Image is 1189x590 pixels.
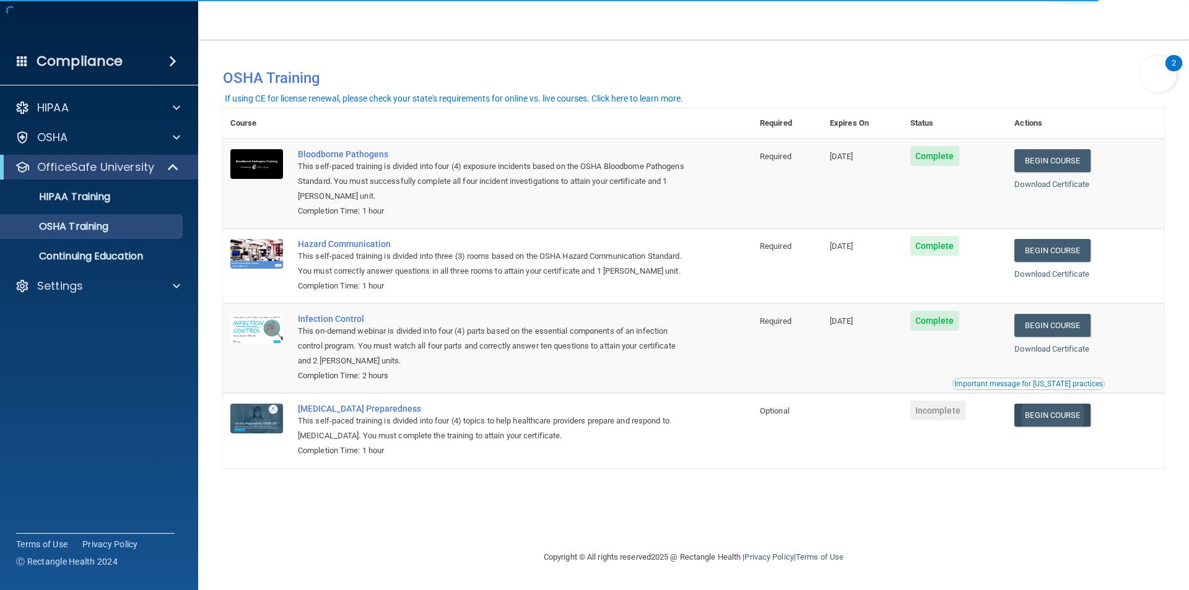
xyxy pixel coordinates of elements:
a: Download Certificate [1014,344,1089,354]
a: Settings [15,279,180,293]
a: Begin Course [1014,314,1090,337]
div: Completion Time: 2 hours [298,368,690,383]
span: [DATE] [830,316,853,326]
div: This self-paced training is divided into three (3) rooms based on the OSHA Hazard Communication S... [298,249,690,279]
th: Status [903,108,1008,139]
div: Important message for [US_STATE] practices [954,380,1103,388]
a: Infection Control [298,314,690,324]
p: Settings [37,279,83,293]
th: Actions [1007,108,1164,139]
span: [DATE] [830,241,853,251]
h4: Compliance [37,53,123,70]
h4: OSHA Training [223,69,1164,87]
a: Begin Course [1014,149,1090,172]
p: OSHA [37,130,68,145]
a: [MEDICAL_DATA] Preparedness [298,404,690,414]
th: Expires On [822,108,903,139]
div: Copyright © All rights reserved 2025 @ Rectangle Health | | [468,537,920,577]
div: This self-paced training is divided into four (4) topics to help healthcare providers prepare and... [298,414,690,443]
span: Ⓒ Rectangle Health 2024 [16,555,118,568]
p: HIPAA Training [8,191,110,203]
span: Complete [910,146,959,166]
a: HIPAA [15,100,180,115]
div: 2 [1172,63,1176,79]
div: This on-demand webinar is divided into four (4) parts based on the essential components of an inf... [298,324,690,368]
a: Download Certificate [1014,180,1089,189]
a: Terms of Use [16,538,68,550]
span: Incomplete [910,401,965,420]
div: Completion Time: 1 hour [298,204,690,219]
th: Course [223,108,290,139]
span: Optional [760,406,790,415]
a: Download Certificate [1014,269,1089,279]
a: OfficeSafe University [15,160,180,175]
a: OSHA [15,130,180,145]
span: Complete [910,236,959,256]
span: Required [760,152,791,161]
a: Privacy Policy [744,552,793,562]
span: Required [760,241,791,251]
div: If using CE for license renewal, please check your state's requirements for online vs. live cours... [225,94,683,103]
div: Completion Time: 1 hour [298,443,690,458]
p: OSHA Training [8,220,108,233]
span: Complete [910,311,959,331]
div: This self-paced training is divided into four (4) exposure incidents based on the OSHA Bloodborne... [298,159,690,204]
span: [DATE] [830,152,853,161]
a: Terms of Use [796,552,843,562]
p: Continuing Education [8,250,177,262]
img: PMB logo [15,13,183,38]
a: Begin Course [1014,239,1090,262]
button: Read this if you are a dental practitioner in the state of CA [952,378,1105,390]
p: OfficeSafe University [37,160,154,175]
a: Begin Course [1014,404,1090,427]
p: HIPAA [37,100,69,115]
th: Required [752,108,822,139]
a: Hazard Communication [298,239,690,249]
button: Open Resource Center, 2 new notifications [1140,56,1177,92]
div: Completion Time: 1 hour [298,279,690,293]
button: If using CE for license renewal, please check your state's requirements for online vs. live cours... [223,92,685,105]
span: Required [760,316,791,326]
a: Privacy Policy [82,538,138,550]
a: Bloodborne Pathogens [298,149,690,159]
